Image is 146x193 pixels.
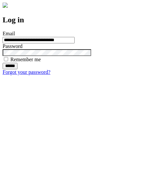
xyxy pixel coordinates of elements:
[3,43,22,49] label: Password
[3,3,8,8] img: logo-4e3dc11c47720685a147b03b5a06dd966a58ff35d612b21f08c02c0306f2b779.png
[10,57,41,62] label: Remember me
[3,69,50,75] a: Forgot your password?
[3,31,15,36] label: Email
[3,16,143,24] h2: Log in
